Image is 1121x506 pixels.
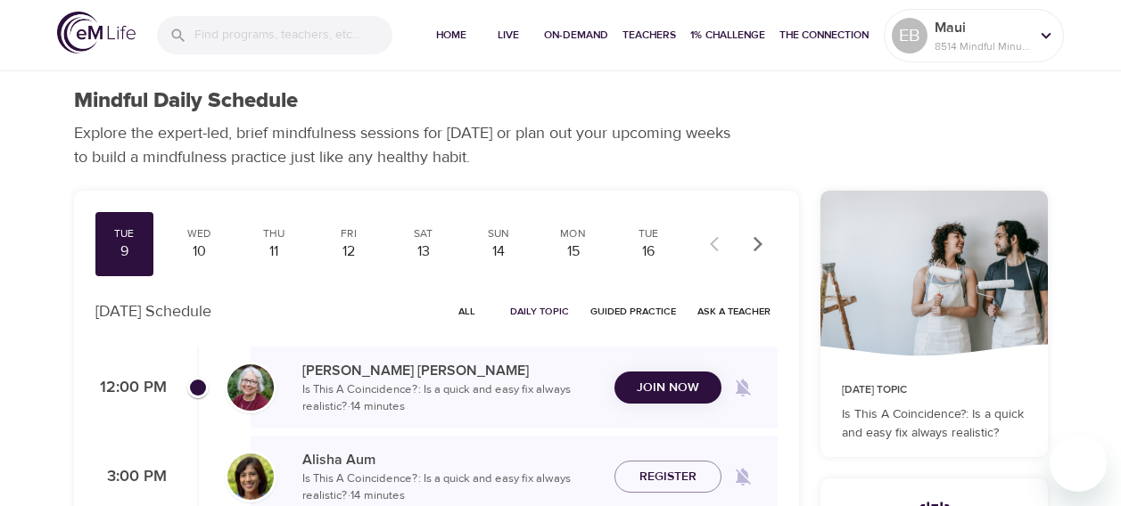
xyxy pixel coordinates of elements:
img: Alisha%20Aum%208-9-21.jpg [227,453,274,500]
button: Register [614,461,721,494]
button: Join Now [614,371,721,404]
p: 8514 Mindful Minutes [935,38,1029,54]
div: Sun [476,226,521,241]
div: 9 [103,241,147,262]
div: 10 [177,241,221,262]
div: 14 [476,241,521,262]
p: Explore the expert-led, brief mindfulness sessions for [DATE] or plan out your upcoming weeks to ... [74,121,743,169]
span: All [446,303,489,320]
div: Mon [551,226,596,241]
div: Tue [626,226,671,241]
span: Daily Topic [510,303,569,320]
span: Remind me when a class goes live every Tuesday at 3:00 PM [721,455,764,498]
p: Is This A Coincidence?: Is a quick and easy fix always realistic? [842,405,1026,443]
p: Maui [935,17,1029,38]
p: [PERSON_NAME] [PERSON_NAME] [302,360,600,381]
p: Alisha Aum [302,449,600,470]
span: 1% Challenge [690,26,765,45]
span: On-Demand [544,26,608,45]
span: Teachers [622,26,676,45]
span: Guided Practice [590,303,676,320]
div: Sat [401,226,446,241]
div: EB [892,18,927,53]
img: logo [57,12,136,53]
div: 12 [326,241,371,262]
iframe: Button to launch messaging window [1050,435,1107,492]
span: Ask a Teacher [697,303,771,320]
div: 11 [251,241,296,262]
div: Wed [177,226,221,241]
div: Tue [103,226,147,241]
div: Thu [251,226,296,241]
button: Ask a Teacher [690,298,778,325]
p: [DATE] Topic [842,382,1026,398]
p: Is This A Coincidence?: Is a quick and easy fix always realistic? · 14 minutes [302,470,600,505]
h1: Mindful Daily Schedule [74,88,298,114]
p: [DATE] Schedule [95,299,211,323]
div: 15 [551,241,596,262]
div: 16 [626,241,671,262]
p: 12:00 PM [95,376,167,400]
button: Daily Topic [503,298,576,325]
div: Fri [326,226,371,241]
span: Home [430,26,473,45]
input: Find programs, teachers, etc... [194,16,392,54]
img: Bernice_Moore_min.jpg [227,364,274,411]
div: 13 [401,241,446,262]
span: Join Now [637,377,699,399]
button: All [439,298,496,325]
span: Live [487,26,530,45]
span: The Connection [779,26,869,45]
p: 3:00 PM [95,465,167,489]
p: Is This A Coincidence?: Is a quick and easy fix always realistic? · 14 minutes [302,381,600,416]
span: Register [639,466,697,488]
button: Guided Practice [583,298,683,325]
span: Remind me when a class goes live every Tuesday at 12:00 PM [721,366,764,409]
